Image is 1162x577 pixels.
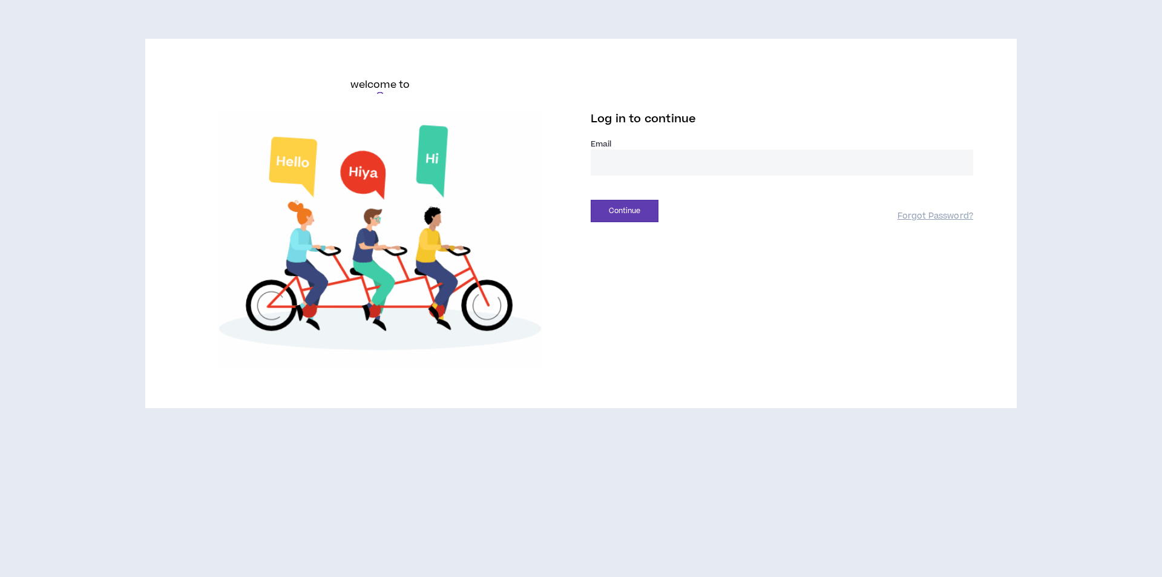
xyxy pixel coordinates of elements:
span: Log in to continue [591,111,696,127]
a: Forgot Password? [898,211,973,222]
img: Welcome to Wripple [189,113,571,369]
label: Email [591,139,973,150]
h6: welcome to [350,77,410,92]
button: Continue [591,200,658,222]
